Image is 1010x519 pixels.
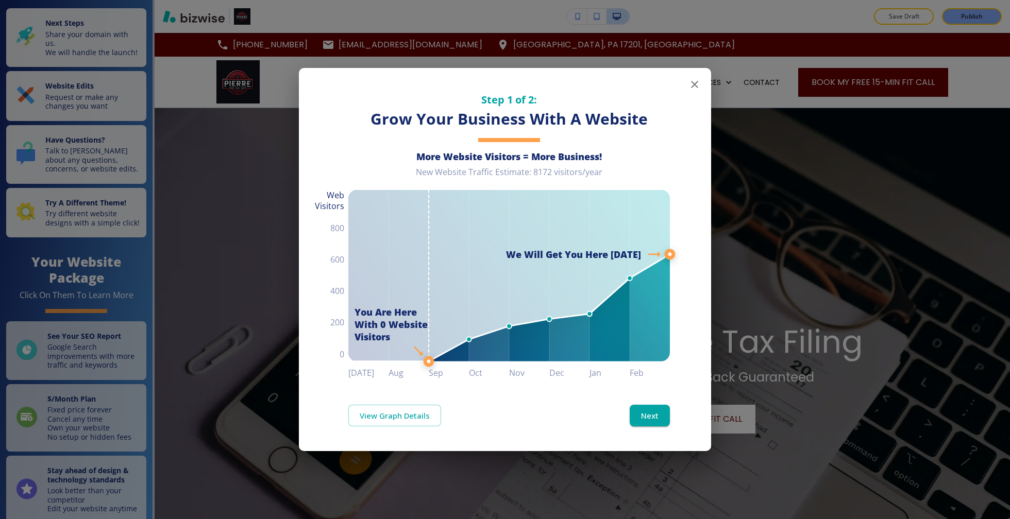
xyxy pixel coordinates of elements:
h6: [DATE] [348,366,389,380]
h6: Aug [389,366,429,380]
h6: Oct [469,366,509,380]
h5: Step 1 of 2: [348,93,670,107]
h6: Feb [630,366,670,380]
h6: More Website Visitors = More Business! [348,150,670,163]
div: New Website Traffic Estimate: 8172 visitors/year [348,167,670,186]
h6: Dec [549,366,590,380]
button: Next [630,405,670,426]
h6: Nov [509,366,549,380]
a: View Graph Details [348,405,441,426]
h6: Sep [429,366,469,380]
h6: Jan [590,366,630,380]
h3: Grow Your Business With A Website [348,109,670,130]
